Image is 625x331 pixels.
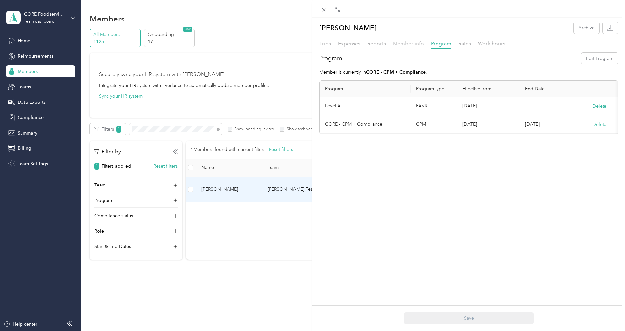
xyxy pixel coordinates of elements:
[411,81,457,97] th: Program type
[581,53,618,64] button: Edit Program
[457,97,520,115] td: [DATE]
[457,115,520,134] td: [DATE]
[411,97,457,115] td: FAVR
[320,97,411,115] td: Level A
[478,40,505,47] span: Work hours
[319,69,618,76] p: Member is currently in .
[588,294,625,331] iframe: Everlance-gr Chat Button Frame
[411,115,457,134] td: CPM
[338,40,360,47] span: Expenses
[320,115,411,134] td: CORE - CPM + Compliance
[592,121,606,128] button: Delete
[320,81,411,97] th: Program
[592,103,606,110] button: Delete
[393,40,424,47] span: Member info
[367,40,386,47] span: Reports
[520,81,574,97] th: End Date
[319,54,342,63] h2: Program
[574,22,599,34] button: Archive
[366,69,426,75] strong: CORE - CPM + Compliance
[458,40,471,47] span: Rates
[319,22,377,34] p: [PERSON_NAME]
[520,115,574,134] td: [DATE]
[319,40,331,47] span: Trips
[431,40,451,47] span: Program
[457,81,520,97] th: Effective from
